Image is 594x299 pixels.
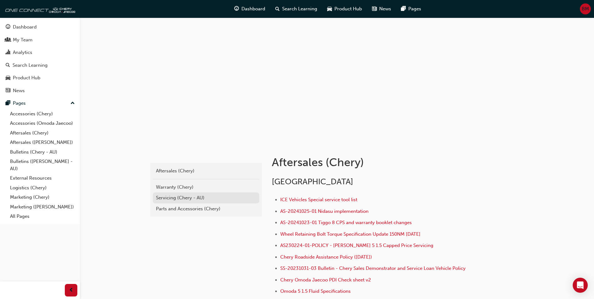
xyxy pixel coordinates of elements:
[8,147,77,157] a: Bulletins (Chery - AU)
[8,109,77,119] a: Accessories (Chery)
[8,118,77,128] a: Accessories (Omoda Jaecoo)
[6,88,10,94] span: news-icon
[8,192,77,202] a: Marketing (Chery)
[3,72,77,84] a: Product Hub
[153,203,259,214] a: Parts and Accessories (Chery)
[6,75,10,81] span: car-icon
[8,157,77,173] a: Bulletins ([PERSON_NAME] - AU)
[573,278,588,293] div: Open Intercom Messenger
[367,3,396,15] a: news-iconNews
[70,99,75,108] span: up-icon
[280,254,372,260] a: Chery Roadside Assistance Policy ([DATE])
[8,212,77,221] a: All Pages
[280,265,466,271] a: SS-20231031-03 Bulletin - Chery Sales Demonstrator and Service Loan Vehicle Policy
[8,202,77,212] a: Marketing ([PERSON_NAME])
[69,286,74,294] span: prev-icon
[8,183,77,193] a: Logistics (Chery)
[270,3,322,15] a: search-iconSearch Learning
[13,87,25,94] div: News
[272,177,353,186] span: [GEOGRAPHIC_DATA]
[241,5,265,13] span: Dashboard
[372,5,377,13] span: news-icon
[156,194,256,202] div: Servicing (Chery - AU)
[280,288,351,294] a: Omoda 5 1.5 Fluid Specifications
[156,167,256,175] div: Aftersales (Chery)
[334,5,362,13] span: Product Hub
[13,36,33,44] div: My Team
[3,20,77,97] button: DashboardMy TeamAnalyticsSearch LearningProduct HubNews
[13,62,48,69] div: Search Learning
[322,3,367,15] a: car-iconProduct Hub
[582,5,589,13] span: BM
[580,3,591,14] button: BM
[272,155,477,169] h1: Aftersales (Chery)
[13,100,26,107] div: Pages
[3,97,77,109] button: Pages
[3,21,77,33] a: Dashboard
[6,101,10,106] span: pages-icon
[280,231,421,237] a: Wheel Retaining Bolt Torque Specification Update 150NM [DATE]
[153,165,259,176] a: Aftersales (Chery)
[234,5,239,13] span: guage-icon
[229,3,270,15] a: guage-iconDashboard
[13,24,37,31] div: Dashboard
[3,34,77,46] a: My Team
[327,5,332,13] span: car-icon
[396,3,426,15] a: pages-iconPages
[3,60,77,71] a: Search Learning
[6,50,10,55] span: chart-icon
[3,3,75,15] img: oneconnect
[6,63,10,68] span: search-icon
[280,208,369,214] a: AS-20241025-01 Nidasu implementation
[379,5,391,13] span: News
[8,128,77,138] a: Aftersales (Chery)
[6,24,10,30] span: guage-icon
[3,85,77,97] a: News
[401,5,406,13] span: pages-icon
[153,192,259,203] a: Servicing (Chery - AU)
[8,138,77,147] a: Aftersales ([PERSON_NAME])
[280,220,412,225] a: AS-20241023-01 Tiggo 8 CPS and warranty booklet changes
[282,5,317,13] span: Search Learning
[13,49,32,56] div: Analytics
[3,47,77,58] a: Analytics
[275,5,280,13] span: search-icon
[408,5,421,13] span: Pages
[156,184,256,191] div: Warranty (Chery)
[8,173,77,183] a: External Resources
[13,74,40,81] div: Product Hub
[6,37,10,43] span: people-icon
[280,197,357,202] a: ICE Vehicles Special service tool list
[153,182,259,193] a: Warranty (Chery)
[156,205,256,212] div: Parts and Accessories (Chery)
[280,243,433,248] a: AS230224-01-POLICY - [PERSON_NAME] 5 1.5 Capped Price Servicing
[280,277,371,283] a: Chery Omoda Jaecoo PDI Check sheet v2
